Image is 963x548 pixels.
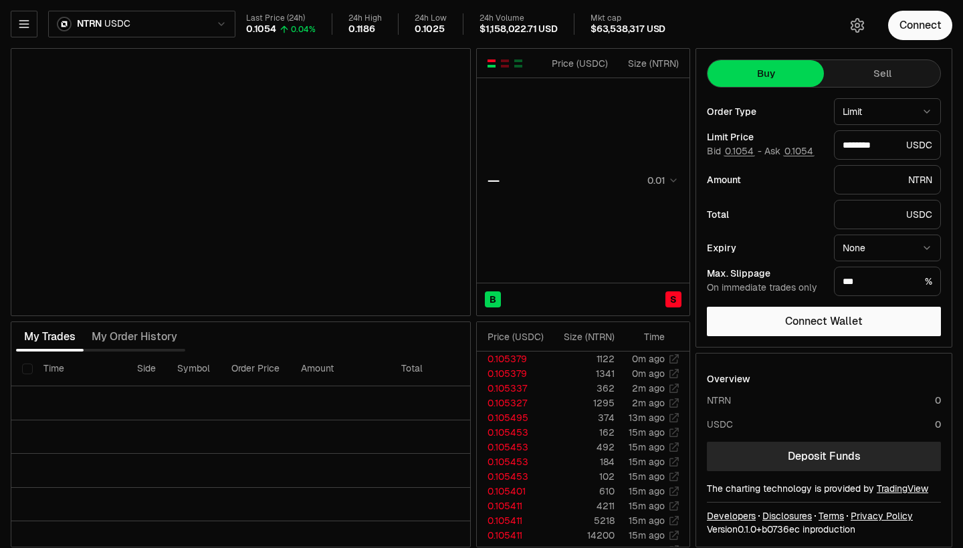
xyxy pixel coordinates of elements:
[819,509,844,523] a: Terms
[549,484,615,499] td: 610
[762,509,812,523] a: Disclosures
[783,146,815,156] button: 0.1054
[126,352,167,386] th: Side
[591,13,665,23] div: Mkt cap
[629,470,665,483] time: 15m ago
[707,394,731,407] div: NTRN
[560,330,615,344] div: Size ( NTRN )
[762,523,800,535] span: b0736ecdf04740874dce99dfb90a19d87761c153
[477,440,549,454] td: 0.105453
[632,382,665,394] time: 2m ago
[548,57,608,70] div: Price ( USDC )
[834,267,941,296] div: %
[877,483,928,495] a: TradingView
[707,482,941,495] div: The charting technology is provided by
[477,484,549,499] td: 0.105401
[77,18,102,30] span: NTRN
[58,18,70,30] img: NTRN Logo
[11,49,470,315] iframe: Financial Chart
[488,330,548,344] div: Price ( USDC )
[22,364,33,374] button: Select all
[626,330,665,344] div: Time
[707,175,823,184] div: Amount
[707,210,823,219] div: Total
[591,23,665,35] div: $63,538,317 USD
[477,513,549,528] td: 0.105411
[477,352,549,366] td: 0.105379
[167,352,221,386] th: Symbol
[707,509,756,523] a: Developers
[549,440,615,454] td: 492
[549,425,615,440] td: 162
[629,500,665,512] time: 15m ago
[629,456,665,468] time: 15m ago
[888,11,952,40] button: Connect
[707,307,941,336] button: Connect Wallet
[549,513,615,528] td: 5218
[348,13,382,23] div: 24h High
[246,13,316,23] div: Last Price (24h)
[632,353,665,365] time: 0m ago
[834,98,941,125] button: Limit
[549,499,615,513] td: 4211
[834,235,941,261] button: None
[549,469,615,484] td: 102
[764,146,815,158] span: Ask
[707,243,823,253] div: Expiry
[477,469,549,484] td: 0.105453
[824,60,940,87] button: Sell
[629,529,665,541] time: 15m ago
[479,23,558,35] div: $1,158,022.71 USD
[629,485,665,497] time: 15m ago
[632,397,665,409] time: 2m ago
[490,293,496,306] span: B
[632,368,665,380] time: 0m ago
[479,13,558,23] div: 24h Volume
[707,146,762,158] span: Bid -
[707,372,750,386] div: Overview
[477,528,549,543] td: 0.105411
[834,130,941,160] div: USDC
[477,410,549,425] td: 0.105495
[834,200,941,229] div: USDC
[477,366,549,381] td: 0.105379
[619,57,679,70] div: Size ( NTRN )
[708,60,824,87] button: Buy
[629,426,665,438] time: 15m ago
[549,366,615,381] td: 1341
[935,418,941,431] div: 0
[707,282,823,294] div: On immediate trades only
[549,528,615,543] td: 14200
[477,425,549,440] td: 0.105453
[246,23,276,35] div: 0.1054
[290,352,391,386] th: Amount
[415,13,447,23] div: 24h Low
[629,515,665,527] time: 15m ago
[549,352,615,366] td: 1122
[670,293,677,306] span: S
[935,394,941,407] div: 0
[549,396,615,410] td: 1295
[724,146,755,156] button: 0.1054
[486,58,497,69] button: Show Buy and Sell Orders
[707,442,941,471] a: Deposit Funds
[291,24,316,35] div: 0.04%
[851,509,913,523] a: Privacy Policy
[707,269,823,278] div: Max. Slippage
[477,499,549,513] td: 0.105411
[477,396,549,410] td: 0.105327
[629,441,665,453] time: 15m ago
[488,171,500,190] div: —
[33,352,126,386] th: Time
[415,23,445,35] div: 0.1025
[104,18,130,30] span: USDC
[707,107,823,116] div: Order Type
[707,523,941,536] div: Version 0.1.0 + in production
[84,323,185,350] button: My Order History
[643,172,679,188] button: 0.01
[629,412,665,424] time: 13m ago
[16,323,84,350] button: My Trades
[477,454,549,469] td: 0.105453
[707,418,733,431] div: USDC
[477,381,549,396] td: 0.105337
